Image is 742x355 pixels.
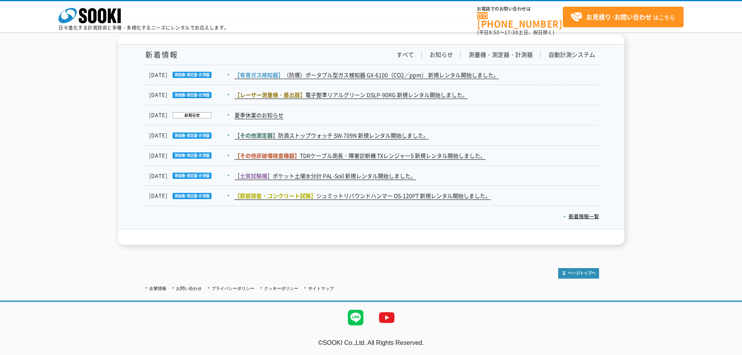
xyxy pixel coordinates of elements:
[477,12,563,28] a: [PHONE_NUMBER]
[149,131,234,140] dt: [DATE]
[149,91,234,99] dt: [DATE]
[149,192,234,200] dt: [DATE]
[397,51,414,59] a: すべて
[469,51,533,59] a: 測量機・測定器・計測器
[477,7,563,11] span: お電話でのお問い合わせは
[234,71,284,79] span: 【有害ガス検知器】
[234,71,499,79] a: 【有害ガス検知器】（防爆）ポータブル型ガス検知器 GX-6100（CO2／ppm） 新規レンタル開始しました。
[167,173,211,179] img: 測量機・測定器・計測器
[234,91,305,99] span: 【レーザー測量機・墨出器】
[264,286,298,291] a: クッキーポリシー
[167,152,211,159] img: 測量機・測定器・計測器
[504,29,518,36] span: 17:30
[340,302,371,333] img: LINE
[176,286,202,291] a: お問い合わせ
[477,29,554,36] span: (平日 ～ 土日、祝日除く)
[371,302,402,333] img: YouTube
[489,29,500,36] span: 8:50
[234,192,316,200] span: 【鉄筋探査・コンクリート試験】
[564,212,599,220] a: 新着情報一覧
[430,51,453,59] a: お知らせ
[234,152,486,160] a: 【その他非破壊検査機器】TDRケーブル測長・障害診断機 TXレンジャーS 新規レンタル開始しました。
[234,152,300,159] span: 【その他非破壊検査機器】
[167,112,211,118] img: お知らせ
[548,51,595,59] a: 自動計測システム
[234,192,491,200] a: 【鉄筋探査・コンクリート試験】シュミットリバウンドハンマー OS-120PT 新規レンタル開始しました。
[167,193,211,199] img: 測量機・測定器・計測器
[149,152,234,160] dt: [DATE]
[211,286,254,291] a: プライバシーポリシー
[571,11,675,23] span: はこちら
[58,25,229,30] p: 日々進化する計測技術と多種・多様化するニーズにレンタルでお応えします。
[586,12,652,21] strong: お見積り･お問い合わせ
[234,111,284,119] a: 夏季休業のお知らせ
[149,286,166,291] a: 企業情報
[558,268,599,279] img: トップページへ
[167,132,211,139] img: 測量機・測定器・計測器
[149,172,234,180] dt: [DATE]
[167,92,211,98] img: 測量機・測定器・計測器
[149,111,234,119] dt: [DATE]
[563,7,684,27] a: お見積り･お問い合わせはこちら
[143,51,178,59] h1: 新着情報
[308,286,334,291] a: サイトマップ
[234,172,416,180] a: 【土質試験機】ポケット土壌水分計 PAL-Soil 新規レンタル開始しました。
[149,71,234,79] dt: [DATE]
[234,172,273,180] span: 【土質試験機】
[167,72,211,78] img: 測量機・測定器・計測器
[234,131,429,140] a: 【その他測定器】防滴ストップウォッチ SW-709N 新規レンタル開始しました。
[234,131,278,139] span: 【その他測定器】
[234,91,468,99] a: 【レーザー測量機・墨出器】電子整準リアルグリーン DSLP-90RG 新規レンタル開始しました。
[712,347,742,354] a: テストMail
